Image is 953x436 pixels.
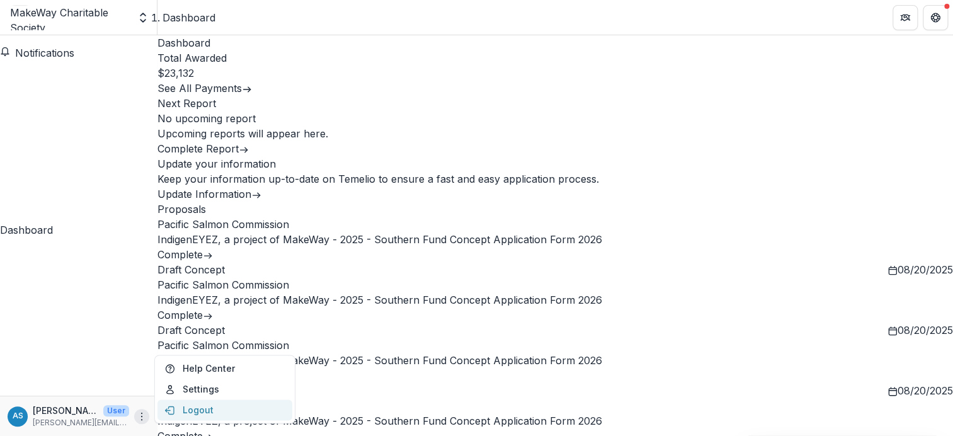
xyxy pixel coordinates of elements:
a: IndigenEYEZ, a project of MakeWay - 2025 - Southern Fund Concept Application Form 2026 [157,415,602,427]
p: Pacific Salmon Commission [157,217,953,232]
div: Dashboard [163,10,215,25]
span: 08/20/2025 [898,324,953,336]
h2: Proposals [157,202,953,217]
p: Pacific Salmon Commission [157,398,953,413]
button: See All Payments [157,81,252,96]
p: Pacific Salmon Commission [157,338,953,353]
p: User [103,405,129,416]
a: Complete [157,309,213,321]
h3: $23,132 [157,66,953,81]
button: More [134,409,149,424]
span: Draft Concept [157,263,225,276]
button: Get Help [923,5,948,30]
span: 08/20/2025 [898,263,953,276]
h2: Next Report [157,96,953,111]
h3: No upcoming report [157,111,953,126]
button: Open entity switcher [134,5,152,30]
h2: Total Awarded [157,50,953,66]
h1: Dashboard [157,35,953,50]
a: Update Information [157,188,261,200]
span: Notifications [15,47,74,59]
span: 08/20/2025 [898,384,953,397]
a: IndigenEYEZ, a project of MakeWay - 2025 - Southern Fund Concept Application Form 2026 [157,294,602,306]
h2: Update your information [157,156,953,171]
p: [PERSON_NAME] [33,404,98,417]
button: Partners [893,5,918,30]
nav: breadcrumb [163,10,215,25]
a: IndigenEYEZ, a project of MakeWay - 2025 - Southern Fund Concept Application Form 2026 [157,354,602,367]
p: Upcoming reports will appear here. [157,126,953,141]
div: MakeWay Charitable Society [10,5,129,35]
div: Adrienne Smith [13,412,23,420]
p: Pacific Salmon Commission [157,277,953,292]
a: IndigenEYEZ, a project of MakeWay - 2025 - Southern Fund Concept Application Form 2026 [157,233,602,246]
p: [PERSON_NAME][EMAIL_ADDRESS][PERSON_NAME][DOMAIN_NAME] [33,417,129,428]
h3: Keep your information up-to-date on Temelio to ensure a fast and easy application process. [157,171,953,186]
a: Complete [157,248,213,261]
a: Complete Report [157,142,249,155]
span: Draft Concept [157,324,225,336]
